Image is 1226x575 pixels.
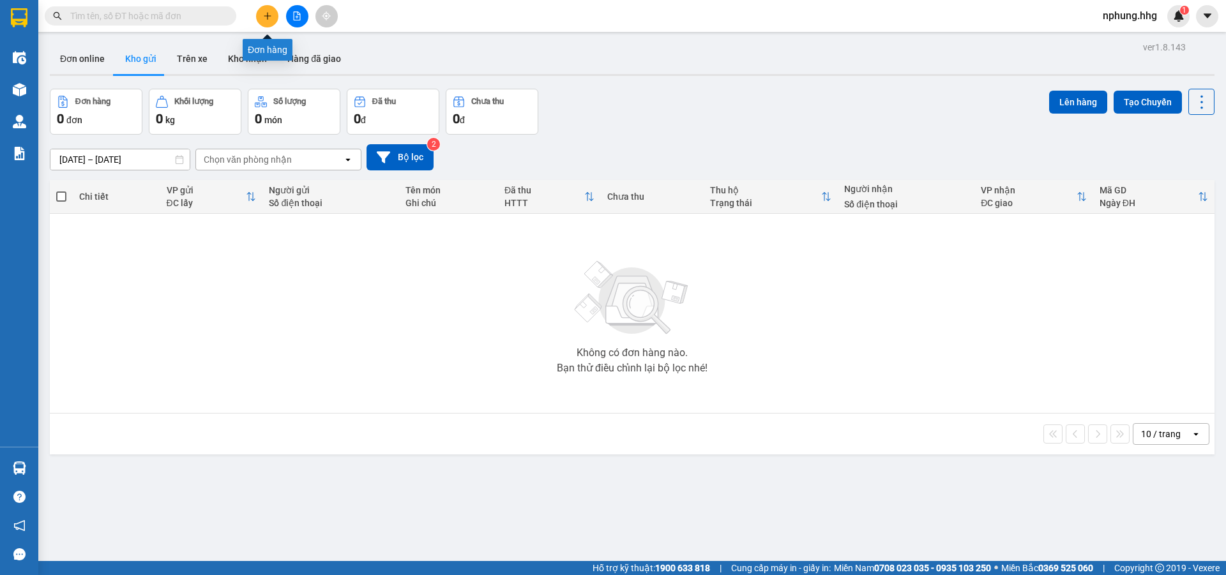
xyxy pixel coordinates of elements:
[167,198,246,208] div: ĐC lấy
[710,185,821,195] div: Thu hộ
[1114,91,1182,114] button: Tạo Chuyến
[460,115,465,125] span: đ
[167,43,218,74] button: Trên xe
[13,519,26,532] span: notification
[256,5,278,27] button: plus
[834,561,991,575] span: Miền Nam
[165,115,175,125] span: kg
[1038,563,1093,573] strong: 0369 525 060
[264,115,282,125] span: món
[1196,5,1218,27] button: caret-down
[471,97,504,106] div: Chưa thu
[844,184,968,194] div: Người nhận
[710,198,821,208] div: Trạng thái
[974,180,1093,214] th: Toggle SortBy
[593,561,710,575] span: Hỗ trợ kỹ thuật:
[263,11,272,20] span: plus
[269,185,393,195] div: Người gửi
[13,51,26,64] img: warehouse-icon
[655,563,710,573] strong: 1900 633 818
[243,39,292,61] div: Đơn hàng
[156,111,163,126] span: 0
[174,97,213,106] div: Khối lượng
[1182,6,1186,15] span: 1
[160,180,263,214] th: Toggle SortBy
[557,363,708,373] div: Bạn thử điều chỉnh lại bộ lọc nhé!
[361,115,366,125] span: đ
[568,253,696,343] img: svg+xml;base64,PHN2ZyBjbGFzcz0ibGlzdC1wbHVnX19zdmciIHhtbG5zPSJodHRwOi8vd3d3LnczLm9yZy8yMDAwL3N2Zy...
[874,563,991,573] strong: 0708 023 035 - 0935 103 250
[844,199,968,209] div: Số điện thoại
[1143,40,1186,54] div: ver 1.8.143
[1173,10,1184,22] img: icon-new-feature
[427,138,440,151] sup: 2
[70,9,221,23] input: Tìm tên, số ĐT hoặc mã đơn
[273,97,306,106] div: Số lượng
[372,97,396,106] div: Đã thu
[13,147,26,160] img: solution-icon
[50,43,115,74] button: Đơn online
[269,198,393,208] div: Số điện thoại
[57,111,64,126] span: 0
[354,111,361,126] span: 0
[343,154,353,165] svg: open
[1202,10,1213,22] span: caret-down
[204,153,292,166] div: Chọn văn phòng nhận
[1155,564,1164,572] span: copyright
[218,43,277,74] button: Kho nhận
[79,191,153,202] div: Chi tiết
[13,115,26,128] img: warehouse-icon
[11,8,27,27] img: logo-vxr
[248,89,340,135] button: Số lượng0món
[13,548,26,560] span: message
[498,180,601,214] th: Toggle SortBy
[277,43,351,74] button: Hàng đã giao
[446,89,538,135] button: Chưa thu0đ
[292,11,301,20] span: file-add
[50,149,190,170] input: Select a date range.
[1001,561,1093,575] span: Miền Bắc
[50,89,142,135] button: Đơn hàng0đơn
[1141,428,1181,440] div: 10 / trang
[731,561,831,575] span: Cung cấp máy in - giấy in:
[504,198,584,208] div: HTTT
[1093,180,1215,214] th: Toggle SortBy
[286,5,308,27] button: file-add
[115,43,167,74] button: Kho gửi
[13,461,26,475] img: warehouse-icon
[13,491,26,503] span: question-circle
[167,185,246,195] div: VP gửi
[1049,91,1107,114] button: Lên hàng
[367,144,434,170] button: Bộ lọc
[53,11,62,20] span: search
[1100,185,1198,195] div: Mã GD
[347,89,439,135] button: Đã thu0đ
[405,198,492,208] div: Ghi chú
[1100,198,1198,208] div: Ngày ĐH
[453,111,460,126] span: 0
[1093,8,1167,24] span: nphung.hhg
[1191,429,1201,439] svg: open
[1103,561,1105,575] span: |
[66,115,82,125] span: đơn
[315,5,338,27] button: aim
[75,97,110,106] div: Đơn hàng
[577,348,688,358] div: Không có đơn hàng nào.
[504,185,584,195] div: Đã thu
[981,198,1077,208] div: ĐC giao
[255,111,262,126] span: 0
[994,565,998,571] span: ⚪️
[981,185,1077,195] div: VP nhận
[405,185,492,195] div: Tên món
[720,561,722,575] span: |
[322,11,331,20] span: aim
[704,180,838,214] th: Toggle SortBy
[149,89,241,135] button: Khối lượng0kg
[13,83,26,96] img: warehouse-icon
[607,191,697,202] div: Chưa thu
[1180,6,1189,15] sup: 1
